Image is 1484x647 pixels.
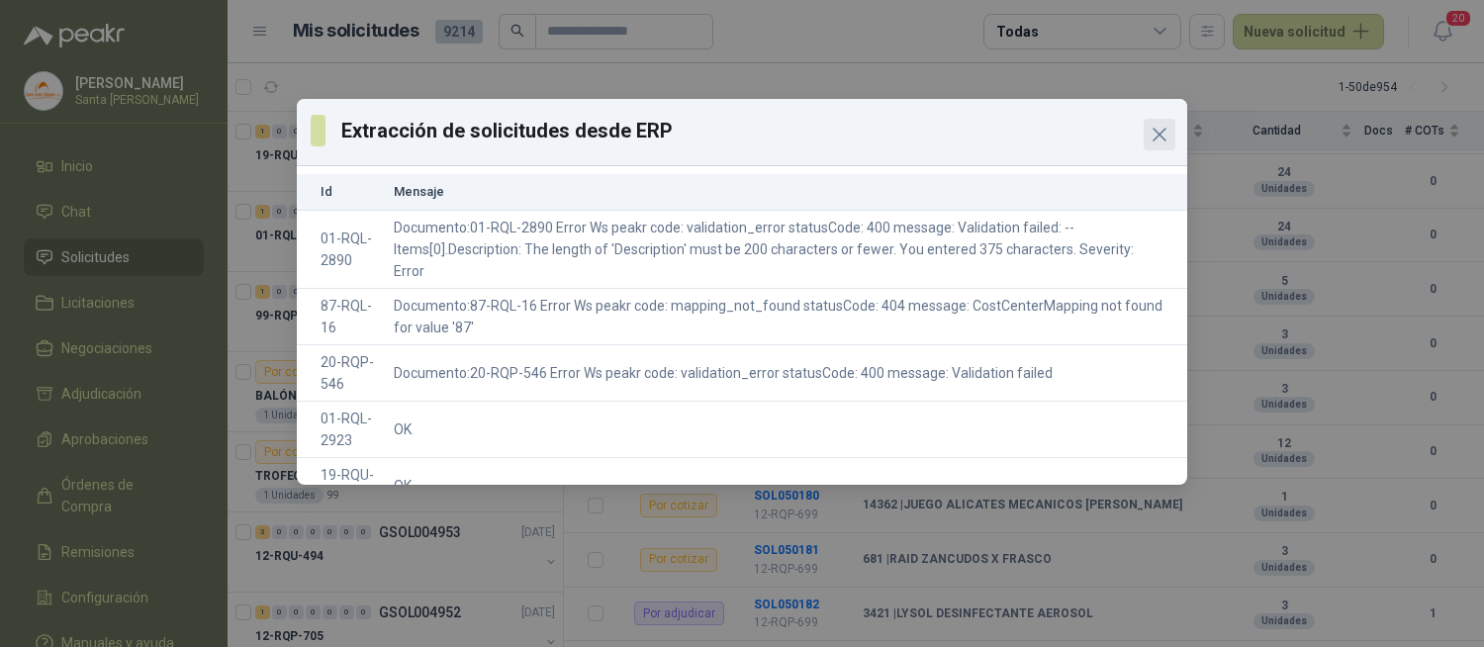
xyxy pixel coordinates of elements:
h3: Extracción de solicitudes desde ERP [341,116,1173,145]
td: Documento:20-RQP-546 Error Ws peakr code: validation_error statusCode: 400 message: Validation fa... [386,345,1187,402]
td: OK [386,458,1187,514]
button: Close [1144,119,1175,150]
td: 87-RQL-16 [297,289,386,345]
th: Id [297,174,386,211]
td: OK [386,402,1187,458]
td: Documento:87-RQL-16 Error Ws peakr code: mapping_not_found statusCode: 404 message: CostCenterMap... [386,289,1187,345]
td: 01-RQL-2923 [297,402,386,458]
td: 20-RQP-546 [297,345,386,402]
td: 01-RQL-2890 [297,211,386,289]
td: Documento:01-RQL-2890 Error Ws peakr code: validation_error statusCode: 400 message: Validation f... [386,211,1187,289]
td: 19-RQU-209 [297,458,386,514]
th: Mensaje [386,174,1187,211]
